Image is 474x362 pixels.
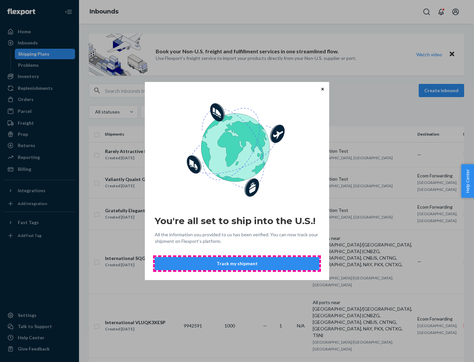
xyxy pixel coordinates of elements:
[155,231,319,245] span: All the information you provided to us has been verified. You can now track your shipment on Flex...
[155,215,319,227] h2: You're all set to ship into the U.S.!
[461,164,474,198] button: Help Center
[319,85,326,92] button: Close
[155,257,319,270] button: Track my shipment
